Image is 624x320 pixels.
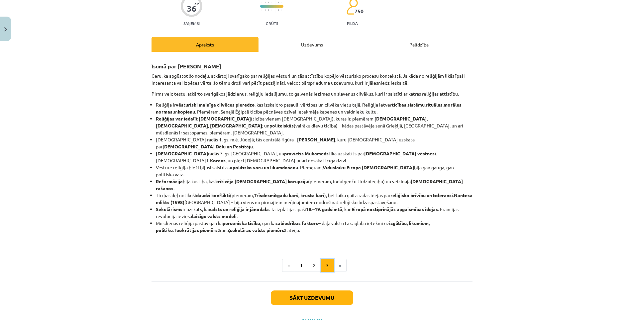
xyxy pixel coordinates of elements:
b: [DEMOGRAPHIC_DATA], [DEMOGRAPHIC_DATA], [DEMOGRAPHIC_DATA] [156,116,428,128]
b: [DEMOGRAPHIC_DATA] Dēlu un Pestītāju [162,143,253,149]
b: Reliģijas var iedalīt [DEMOGRAPHIC_DATA] [156,116,251,121]
li: [DEMOGRAPHIC_DATA] radās 1. gs. m.ē. Jūdejā; tās centrālā figūra – , kuru [DEMOGRAPHIC_DATA] uzsk... [156,136,472,150]
li: radās 7. gs. [GEOGRAPHIC_DATA], un tika uzskatīts par . [DEMOGRAPHIC_DATA] ir , un pieci [DEMOGRA... [156,150,472,164]
img: icon-short-line-57e1e144782c952c97e751825c79c345078a6d821885a25fce030b3d8c18986b.svg [271,9,272,11]
li: (ticība vienam [DEMOGRAPHIC_DATA]), kuras ir, piemēram, ; un (vairāku dievu ticība) – kādas pastā... [156,115,472,136]
b: Korāns [210,157,226,163]
b: politisko varu un likumdošanu [233,164,298,170]
p: Saņemsi [181,21,202,26]
img: icon-short-line-57e1e144782c952c97e751825c79c345078a6d821885a25fce030b3d8c18986b.svg [261,9,262,11]
b: vēsturiski mainīga cilvēces pieredze [176,102,255,108]
div: Apraksts [152,37,259,52]
li: Reliģija ir , kas izskaidro pasauli, vērtības un cilvēka vietu tajā. Reliģija ietver , , un . Pie... [156,101,472,115]
img: icon-short-line-57e1e144782c952c97e751825c79c345078a6d821885a25fce030b3d8c18986b.svg [271,2,272,3]
b: politeiskās [269,122,294,128]
p: pilda [347,21,358,26]
img: icon-short-line-57e1e144782c952c97e751825c79c345078a6d821885a25fce030b3d8c18986b.svg [278,9,279,11]
img: icon-short-line-57e1e144782c952c97e751825c79c345078a6d821885a25fce030b3d8c18986b.svg [268,9,269,11]
b: 18.–19. gadsimtā [306,206,342,212]
div: Palīdzība [365,37,472,52]
img: icon-short-line-57e1e144782c952c97e751825c79c345078a6d821885a25fce030b3d8c18986b.svg [281,2,282,3]
b: Teokrātijas piemērs: [174,227,219,233]
button: Sākt uzdevumu [271,290,353,305]
strong: Īsumā par [PERSON_NAME] [152,63,221,70]
b: Trīsdesmitgadu karš, krusta kari [254,192,324,198]
b: Viduslaiku Eiropā [DEMOGRAPHIC_DATA] [323,164,414,170]
button: 1 [295,259,308,272]
img: icon-short-line-57e1e144782c952c97e751825c79c345078a6d821885a25fce030b3d8c18986b.svg [268,2,269,3]
button: 2 [308,259,321,272]
button: 3 [321,259,334,272]
nav: Page navigation example [152,259,472,272]
li: Ticības dēļ notikuši (piemēram, ), bet laika gaitā radās idejas par . [GEOGRAPHIC_DATA] – bija vi... [156,192,472,206]
img: icon-close-lesson-0947bae3869378f0d4975bcd49f059093ad1ed9edebbc8119c70593378902aed.svg [4,27,7,32]
b: [DEMOGRAPHIC_DATA] vēstnesi [364,150,436,156]
b: Nantesa edikts (1598) [156,192,472,205]
span: 750 [355,8,364,14]
b: sabiedrības faktors [275,220,318,226]
b: pravietis Muhameds [284,150,329,156]
div: Uzdevums [259,37,365,52]
b: [DEMOGRAPHIC_DATA] rašanos [156,178,463,191]
li: Mūsdienās reliģija pastāv gan kā , gan kā – daļā valstu tā saglabā ietekmi uz . Irāna; Latvija. [156,220,472,234]
p: Ceru, ka apgūstot šo nodaļu, atkārtoji svarīgako par reliģijas vēsturi un tās attīstību kopējo vē... [152,72,472,86]
p: Pirms veic testu, atkārto svarīgākos jēdzienus, reliģiju iedalījumu, to galvenās iezīmes un slave... [152,90,472,97]
li: ir uzskats, ka . Tā izplatījās īpaši , kad . Francijas revolūcija ieviesa . [156,206,472,220]
b: daudzi konflikti [196,192,230,198]
b: Reformācija [156,178,183,184]
b: rituālus [426,102,443,108]
p: Grūts [266,21,278,26]
b: kritizēja [DEMOGRAPHIC_DATA] korupciju [215,178,308,184]
b: morāles normas [156,102,462,115]
b: personiska ticība [223,220,260,226]
div: 36 [187,4,196,13]
b: kopienu [178,109,195,115]
b: valsts un reliģija ir jānodala [209,206,269,212]
b: reliģisko brīvību un toleranci [390,192,453,198]
b: Sekulārisms [156,206,182,212]
span: XP [194,2,199,5]
b: sekulāras valsts piemērs: [230,227,285,233]
li: bija kustība, kas (piemēram, indulgenču tirdzniecību) un veicināja . [156,178,472,192]
button: « [282,259,295,272]
img: icon-short-line-57e1e144782c952c97e751825c79c345078a6d821885a25fce030b3d8c18986b.svg [281,9,282,11]
b: izglītību, likumiem, politiku [156,220,430,233]
img: icon-short-line-57e1e144782c952c97e751825c79c345078a6d821885a25fce030b3d8c18986b.svg [278,2,279,3]
b: Eiropā nostiprinājās apgaismības idejas [352,206,438,212]
img: icon-short-line-57e1e144782c952c97e751825c79c345078a6d821885a25fce030b3d8c18986b.svg [261,2,262,3]
li: Vēsturē reliģija bieži bijusi saistīta ar . Piemēram, bija gan garīgā, gan politiskā vara. [156,164,472,178]
b: laicīgu valsts modeli [192,213,237,219]
b: ticības sistēmu [392,102,425,108]
b: [DEMOGRAPHIC_DATA] [156,150,208,156]
b: [PERSON_NAME] [297,136,335,142]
